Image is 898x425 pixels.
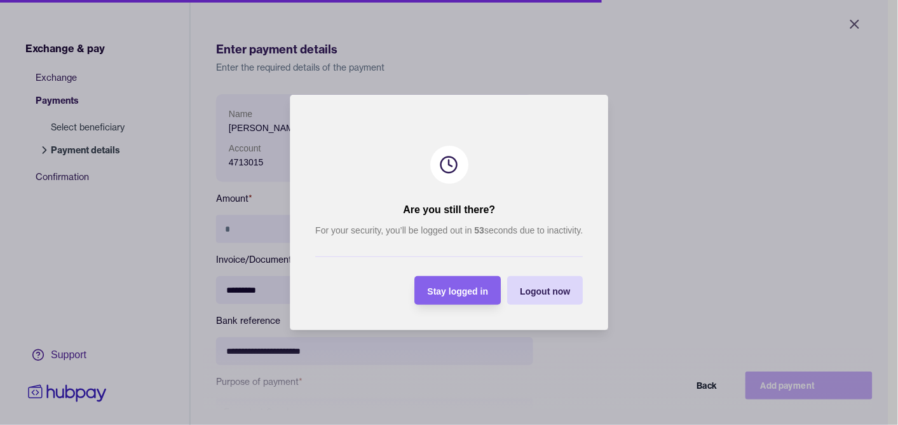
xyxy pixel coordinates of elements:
[474,225,484,235] strong: 53
[520,286,570,296] span: Logout now
[427,286,488,296] span: Stay logged in
[507,276,583,305] button: Logout now
[315,223,583,237] p: For your security, you’ll be logged out in seconds due to inactivity.
[403,203,495,217] h2: Are you still there?
[414,276,501,305] button: Stay logged in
